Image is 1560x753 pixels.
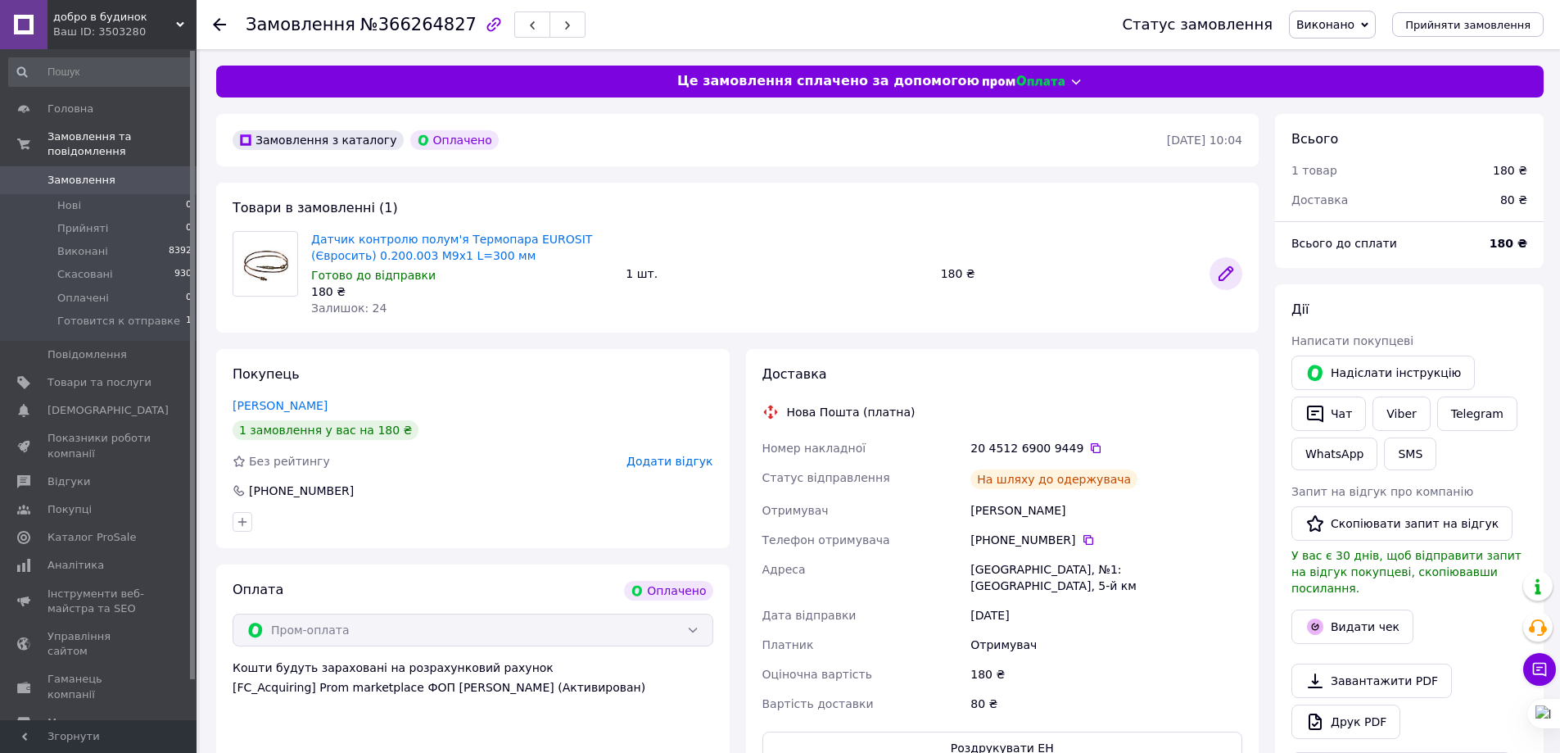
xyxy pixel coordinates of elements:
a: [PERSON_NAME] [233,399,328,412]
span: Всього [1291,131,1338,147]
span: Прийняті [57,221,108,236]
div: [FC_Acquiring] Prom marketplace ФОП [PERSON_NAME] (Активирован) [233,679,713,696]
a: Редагувати [1210,257,1242,290]
span: Управління сайтом [47,629,151,659]
span: Покупець [233,366,300,382]
a: Завантажити PDF [1291,664,1452,698]
button: Чат з покупцем [1523,653,1556,686]
span: Аналітика [47,558,104,573]
span: Додати відгук [626,455,712,468]
div: 180 ₴ [967,660,1246,689]
span: Це замовлення сплачено за допомогою [677,72,979,91]
input: Пошук [8,57,193,87]
time: [DATE] 10:04 [1167,134,1242,147]
div: [PHONE_NUMBER] [247,483,355,499]
div: 20 4512 6900 9449 [970,440,1242,456]
span: Замовлення [47,173,115,188]
span: Телефон отримувача [762,533,890,547]
span: Оплата [233,582,283,597]
a: Viber [1372,397,1430,431]
div: Кошти будуть зараховані на розрахунковий рахунок [233,660,713,696]
span: 8392 [169,244,192,259]
span: Вартість доставки [762,697,874,710]
button: Чат [1291,397,1366,431]
span: [DEMOGRAPHIC_DATA] [47,403,169,418]
span: Отримувач [762,504,829,517]
span: Товари та послуги [47,375,151,390]
span: добро в будинок [53,10,176,25]
span: Написати покупцеві [1291,334,1413,347]
a: Друк PDF [1291,705,1400,739]
span: Замовлення [246,15,355,34]
img: Датчик контролю полум'я Термопара EUROSIT (Євросить) 0.200.003 M9x1 L=300 мм [233,245,297,282]
span: №366264827 [360,15,477,34]
div: [GEOGRAPHIC_DATA], №1: [GEOGRAPHIC_DATA], 5-й км [967,555,1246,601]
span: Каталог ProSale [47,530,136,545]
span: Адреса [762,563,806,576]
span: Нові [57,198,81,213]
span: 1 товар [1291,164,1337,177]
span: Показники роботи компанії [47,431,151,460]
span: Залишок: 24 [311,302,387,315]
b: 180 ₴ [1490,237,1527,250]
div: Отримувач [967,630,1246,660]
button: Видати чек [1291,610,1413,644]
span: Покупці [47,502,92,517]
div: 180 ₴ [934,262,1203,285]
span: Скасовані [57,267,113,282]
div: Ваш ID: 3503280 [53,25,197,39]
span: Доставка [762,366,827,382]
div: 80 ₴ [967,689,1246,719]
button: Скопіювати запит на відгук [1291,506,1513,541]
span: Дата відправки [762,609,857,622]
div: 180 ₴ [311,284,613,300]
div: [PHONE_NUMBER] [970,532,1242,548]
div: [PERSON_NAME] [967,496,1246,525]
span: 1 [186,314,192,329]
div: Замовлення з каталогу [233,130,404,150]
span: Виконано [1296,18,1354,31]
div: На шляху до одержувача [970,469,1137,489]
button: Прийняти замовлення [1392,12,1544,37]
span: 0 [186,221,192,236]
span: 930 [174,267,192,282]
div: 1 замовлення у вас на 180 ₴ [233,420,418,440]
span: 0 [186,291,192,306]
span: Оплачені [57,291,109,306]
div: 80 ₴ [1490,182,1537,218]
span: Готово до відправки [311,269,436,282]
span: Готовится к отправке [57,314,180,329]
div: Оплачено [410,130,499,150]
span: Гаманець компанії [47,672,151,701]
button: SMS [1384,438,1436,470]
span: Виконані [57,244,108,259]
div: 1 шт. [619,262,934,285]
span: Запит на відгук про компанію [1291,485,1473,498]
span: Повідомлення [47,347,127,362]
span: Номер накладної [762,442,866,455]
div: [DATE] [967,601,1246,630]
span: 0 [186,198,192,213]
span: Головна [47,102,93,116]
span: Інструменти веб-майстра та SEO [47,587,151,616]
span: Дії [1291,302,1309,317]
span: Всього до сплати [1291,237,1397,250]
a: Telegram [1437,397,1517,431]
div: Нова Пошта (платна) [783,404,920,420]
span: Товари в замовленні (1) [233,200,398,215]
span: Оціночна вартість [762,668,872,681]
div: Оплачено [624,581,712,601]
span: У вас є 30 днів, щоб відправити запит на відгук покупцеві, скопіювавши посилання. [1291,549,1522,595]
span: Платник [762,638,814,651]
a: Датчик контролю полум'я Термопара EUROSIT (Євросить) 0.200.003 M9x1 L=300 мм [311,233,592,262]
span: Статус відправлення [762,471,890,484]
div: Статус замовлення [1122,16,1273,33]
span: Замовлення та повідомлення [47,129,197,159]
span: Без рейтингу [249,455,330,468]
div: Повернутися назад [213,16,226,33]
span: Прийняти замовлення [1405,19,1531,31]
button: Надіслати інструкцію [1291,356,1475,390]
a: WhatsApp [1291,438,1377,470]
span: Маркет [47,715,89,730]
span: Доставка [1291,193,1348,206]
